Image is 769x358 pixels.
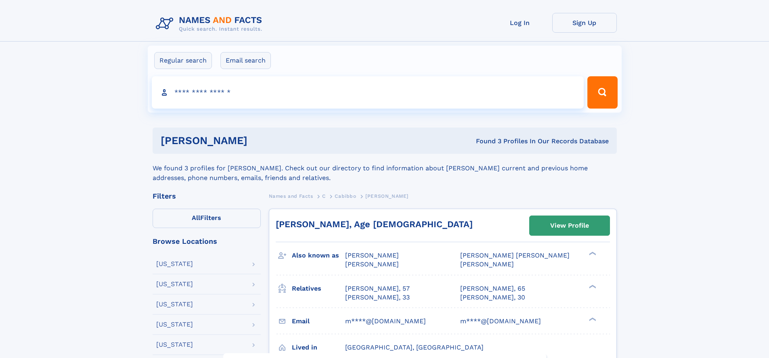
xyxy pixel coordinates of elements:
span: [PERSON_NAME] [460,260,514,268]
span: [PERSON_NAME] [365,193,409,199]
div: ❯ [587,316,597,322]
a: [PERSON_NAME], Age [DEMOGRAPHIC_DATA] [276,219,473,229]
a: Sign Up [552,13,617,33]
h3: Email [292,314,345,328]
h3: Also known as [292,249,345,262]
div: [US_STATE] [156,321,193,328]
div: Found 3 Profiles In Our Records Database [362,137,609,146]
label: Email search [220,52,271,69]
div: We found 3 profiles for [PERSON_NAME]. Check out our directory to find information about [PERSON_... [153,154,617,183]
a: View Profile [530,216,610,235]
span: C [322,193,326,199]
h1: [PERSON_NAME] [161,136,362,146]
a: [PERSON_NAME], 30 [460,293,525,302]
label: Regular search [154,52,212,69]
span: All [192,214,200,222]
button: Search Button [587,76,617,109]
div: [US_STATE] [156,301,193,308]
div: View Profile [550,216,589,235]
a: Names and Facts [269,191,313,201]
a: [PERSON_NAME], 33 [345,293,410,302]
span: [PERSON_NAME] [345,251,399,259]
span: [PERSON_NAME] [345,260,399,268]
a: C [322,191,326,201]
a: [PERSON_NAME], 57 [345,284,410,293]
input: search input [152,76,584,109]
div: Browse Locations [153,238,261,245]
h3: Relatives [292,282,345,295]
label: Filters [153,209,261,228]
span: [GEOGRAPHIC_DATA], [GEOGRAPHIC_DATA] [345,343,484,351]
div: [US_STATE] [156,341,193,348]
a: Log In [488,13,552,33]
img: Logo Names and Facts [153,13,269,35]
div: ❯ [587,251,597,256]
div: Filters [153,193,261,200]
a: Cabibbo [335,191,356,201]
div: [US_STATE] [156,261,193,267]
div: ❯ [587,284,597,289]
div: [US_STATE] [156,281,193,287]
span: Cabibbo [335,193,356,199]
span: [PERSON_NAME] [PERSON_NAME] [460,251,570,259]
h3: Lived in [292,341,345,354]
a: [PERSON_NAME], 65 [460,284,525,293]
